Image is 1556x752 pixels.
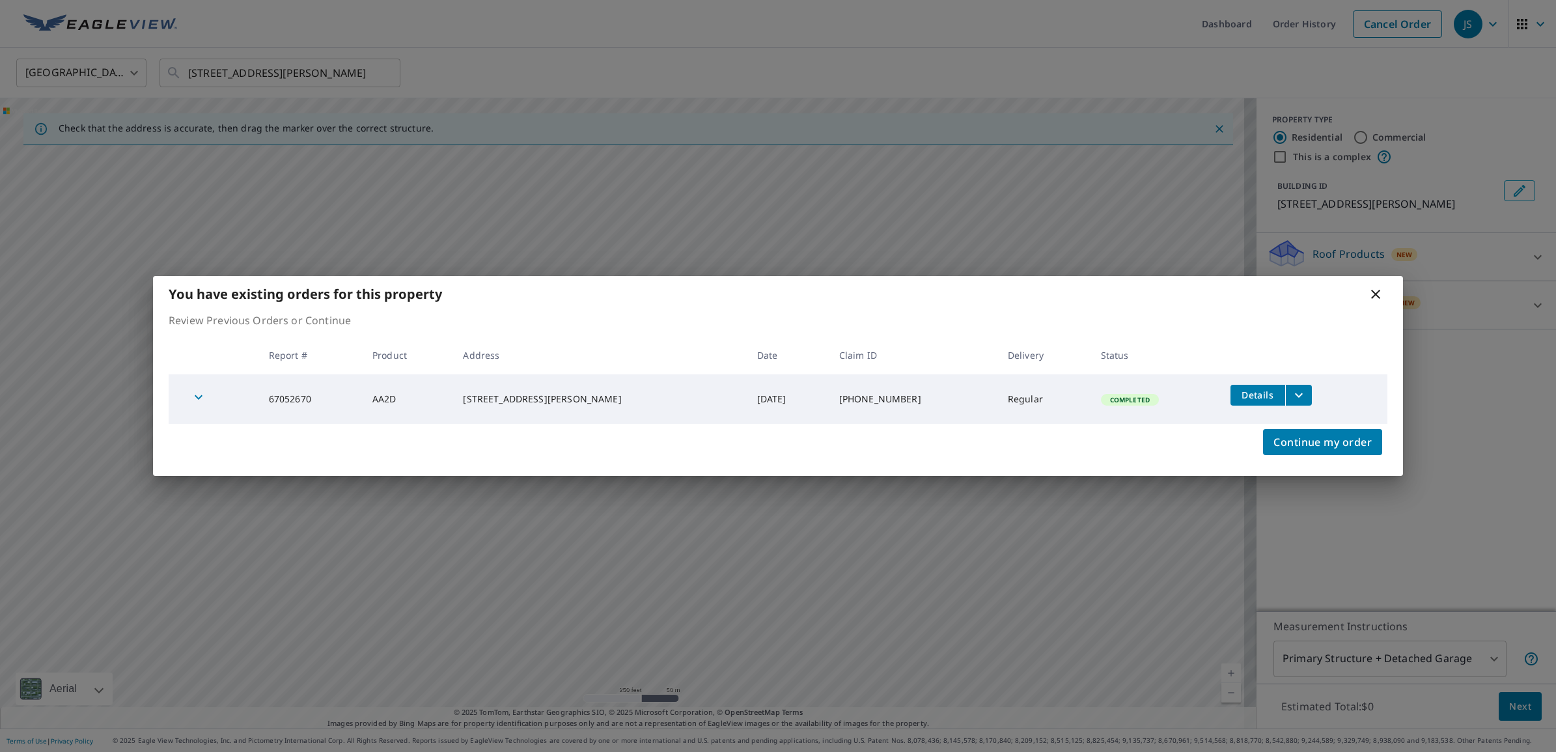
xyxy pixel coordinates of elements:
td: [DATE] [747,374,829,424]
span: Continue my order [1273,433,1372,451]
button: filesDropdownBtn-67052670 [1285,385,1312,406]
th: Address [452,336,746,374]
p: Review Previous Orders or Continue [169,313,1387,328]
span: Details [1238,389,1277,401]
th: Delivery [997,336,1091,374]
td: Regular [997,374,1091,424]
td: AA2D [362,374,452,424]
td: 67052670 [258,374,362,424]
b: You have existing orders for this property [169,285,442,303]
button: Continue my order [1263,429,1382,455]
th: Claim ID [829,336,997,374]
th: Report # [258,336,362,374]
td: [PHONE_NUMBER] [829,374,997,424]
th: Date [747,336,829,374]
div: [STREET_ADDRESS][PERSON_NAME] [463,393,736,406]
th: Product [362,336,452,374]
button: detailsBtn-67052670 [1230,385,1285,406]
span: Completed [1102,395,1158,404]
th: Status [1091,336,1220,374]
